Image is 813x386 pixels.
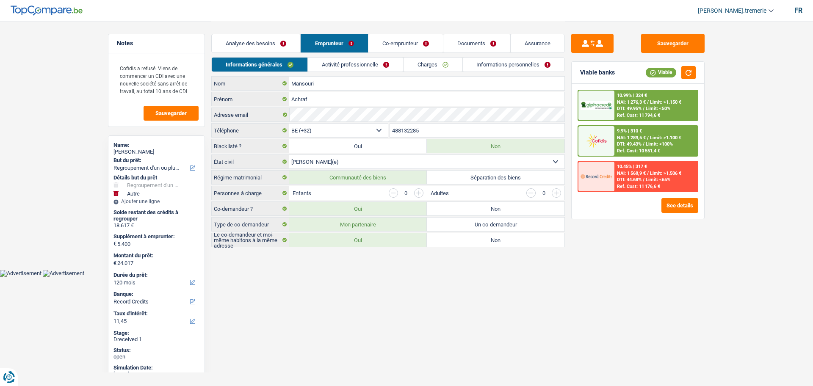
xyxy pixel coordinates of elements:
div: Ref. Cost: 11 176,6 € [617,184,660,189]
a: Emprunteur [301,34,368,52]
div: Viable banks [580,69,615,76]
label: Adresse email [212,108,289,121]
label: Blacklisté ? [212,139,289,153]
div: Dreceived 1 [113,336,199,343]
span: / [647,135,649,141]
img: Advertisement [43,270,84,277]
label: Oui [289,139,427,153]
span: NAI: 1 276,3 € [617,99,646,105]
span: DTI: 44.68% [617,177,642,182]
button: Sauvegarder [144,106,199,121]
label: Personnes à charge [212,186,289,200]
a: Charges [404,58,462,72]
span: [PERSON_NAME].tremerie [698,7,766,14]
button: Sauvegarder [641,34,705,53]
div: open [113,353,199,360]
input: 401020304 [390,124,565,137]
label: Co-demandeur ? [212,202,289,215]
div: Viable [646,68,676,77]
div: Status: [113,347,199,354]
label: Supplément à emprunter: [113,233,198,240]
div: Stage: [113,330,199,336]
span: Limit: >1.506 € [650,171,681,176]
label: Oui [289,202,427,215]
span: Sauvegarder [155,110,187,116]
label: Durée du prêt: [113,272,198,278]
span: Limit: <100% [646,141,673,147]
span: NAI: 1 568,9 € [617,171,646,176]
span: / [647,171,649,176]
label: Communauté des biens [289,171,427,184]
span: Limit: <65% [646,177,670,182]
div: Ref. Cost: 10 551,4 € [617,148,660,154]
label: Un co-demandeur [427,218,564,231]
label: État civil [212,155,289,168]
span: € [113,260,116,267]
button: See details [661,198,698,213]
div: Ajouter une ligne [113,199,199,204]
img: Cofidis [581,133,612,149]
a: Documents [443,34,510,52]
label: Taux d'intérêt: [113,310,198,317]
label: Séparation des biens [427,171,564,184]
span: Limit: >1.100 € [650,135,681,141]
label: Non [427,233,564,247]
span: NAI: 1 289,5 € [617,135,646,141]
img: AlphaCredit [581,101,612,110]
label: Nom [212,77,289,90]
div: Détails but du prêt [113,174,199,181]
div: Solde restant des crédits à regrouper [113,209,199,222]
div: Name: [113,142,199,149]
a: Activité professionnelle [308,58,403,72]
span: DTI: 49.43% [617,141,642,147]
span: / [643,141,644,147]
label: Prénom [212,92,289,106]
div: Ref. Cost: 11 794,6 € [617,113,660,118]
label: Oui [289,233,427,247]
a: Co-emprunteur [368,34,443,52]
div: 9.9% | 310 € [617,128,642,134]
a: Assurance [511,34,564,52]
img: Record Credits [581,168,612,184]
span: € [113,240,116,247]
span: DTI: 49.95% [617,106,642,111]
div: fr [794,6,802,14]
div: [PERSON_NAME] [113,149,199,155]
label: Mon partenaire [289,218,427,231]
label: Banque: [113,291,198,298]
label: Régime matrimonial [212,171,289,184]
label: Téléphone [212,124,289,137]
div: 0 [540,190,548,196]
span: / [647,99,649,105]
label: Enfants [293,190,311,196]
div: [DATE] [113,371,199,378]
div: 10.99% | 324 € [617,93,647,98]
div: 18.617 € [113,222,199,229]
label: But du prêt: [113,157,198,164]
a: Informations générales [212,58,307,72]
span: Limit: <50% [646,106,670,111]
label: Non [427,202,564,215]
label: Le co-demandeur et moi-même habitons à la même adresse [212,233,289,247]
div: 10.45% | 317 € [617,164,647,169]
label: Type de co-demandeur [212,218,289,231]
a: Informations personnelles [463,58,565,72]
label: Non [427,139,564,153]
span: Limit: >1.150 € [650,99,681,105]
a: [PERSON_NAME].tremerie [691,4,774,18]
div: 0 [402,190,410,196]
label: Adultes [431,190,449,196]
div: Simulation Date: [113,364,199,371]
a: Analyse des besoins [212,34,300,52]
span: / [643,177,644,182]
span: / [643,106,644,111]
h5: Notes [117,40,196,47]
img: TopCompare Logo [11,6,83,16]
label: Montant du prêt: [113,252,198,259]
